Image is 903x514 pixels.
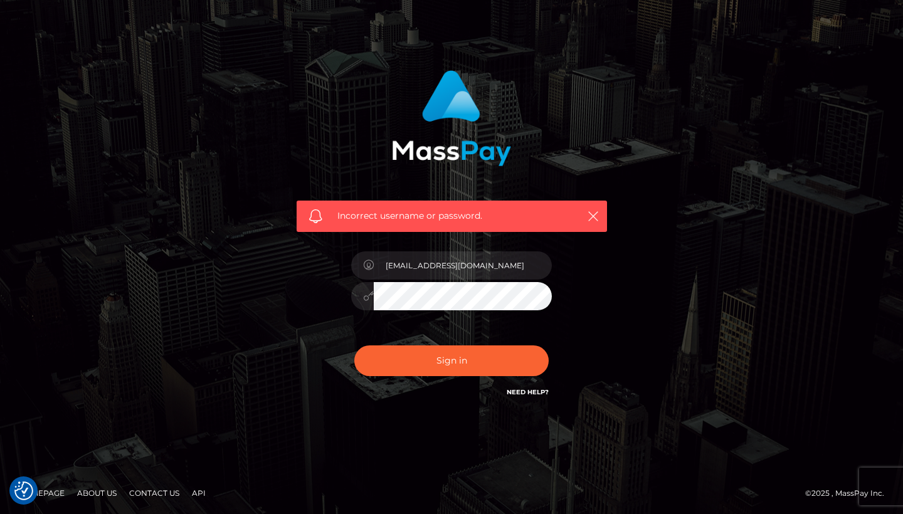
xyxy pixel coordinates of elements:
[354,345,549,376] button: Sign in
[507,388,549,396] a: Need Help?
[187,483,211,503] a: API
[14,481,33,500] button: Consent Preferences
[374,251,552,280] input: Username...
[14,481,33,500] img: Revisit consent button
[805,486,894,500] div: © 2025 , MassPay Inc.
[124,483,184,503] a: Contact Us
[72,483,122,503] a: About Us
[337,209,566,223] span: Incorrect username or password.
[392,70,511,166] img: MassPay Login
[14,483,70,503] a: Homepage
